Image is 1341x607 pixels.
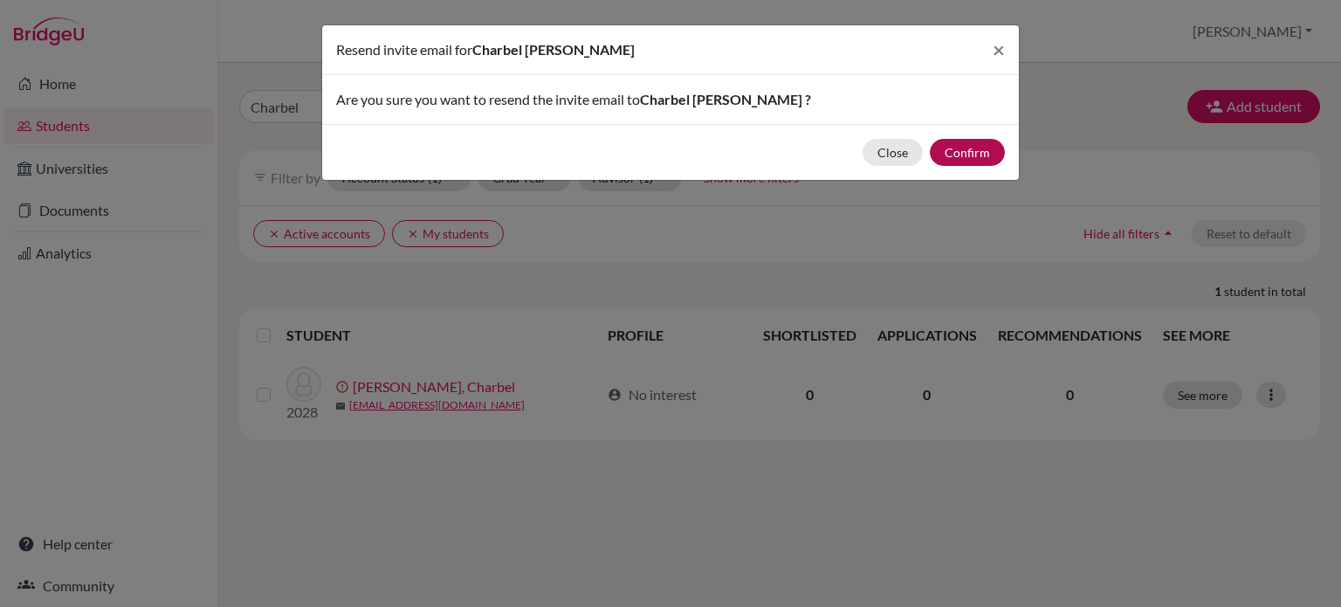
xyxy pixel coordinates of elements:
[472,41,635,58] span: Charbel [PERSON_NAME]
[336,41,472,58] span: Resend invite email for
[979,25,1019,74] button: Close
[336,89,1005,110] p: Are you sure you want to resend the invite email to
[863,139,923,166] button: Close
[993,37,1005,62] span: ×
[640,91,811,107] span: Charbel [PERSON_NAME] ?
[930,139,1005,166] button: Confirm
